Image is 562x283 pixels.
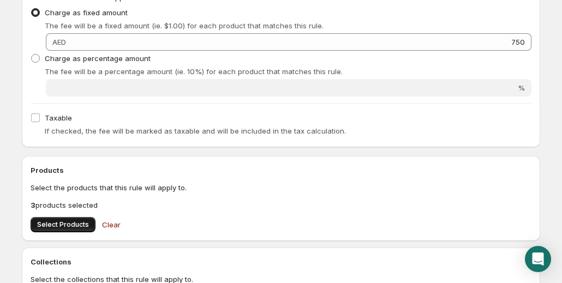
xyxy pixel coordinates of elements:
[45,127,346,135] span: If checked, the fee will be marked as taxable and will be included in the tax calculation.
[31,200,531,210] p: products selected
[52,38,66,46] span: AED
[31,217,95,232] button: Select Products
[45,113,72,122] span: Taxable
[518,83,525,92] span: %
[45,8,128,17] span: Charge as fixed amount
[37,220,89,229] span: Select Products
[45,54,151,63] span: Charge as percentage amount
[31,165,531,176] h2: Products
[31,201,35,209] b: 3
[45,66,531,77] p: The fee will be a percentage amount (ie. 10%) for each product that matches this rule.
[31,182,531,193] p: Select the products that this rule will apply to.
[525,246,551,272] div: Open Intercom Messenger
[102,219,121,230] span: Clear
[31,256,531,267] h2: Collections
[45,21,324,30] span: The fee will be a fixed amount (ie. $1.00) for each product that matches this rule.
[95,214,127,236] button: Clear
